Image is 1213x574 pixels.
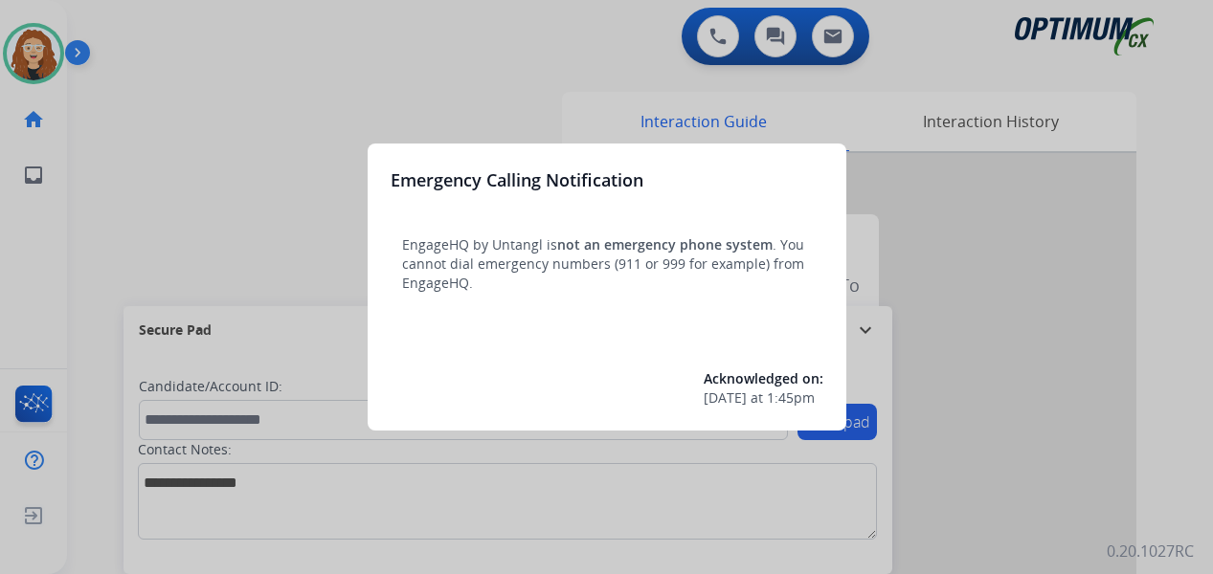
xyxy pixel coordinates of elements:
span: 1:45pm [767,388,815,408]
span: Acknowledged on: [704,369,823,387]
div: at [704,388,823,408]
h3: Emergency Calling Notification [391,166,643,193]
p: 0.20.1027RC [1107,540,1194,563]
span: [DATE] [704,388,747,408]
span: not an emergency phone system [557,235,773,254]
p: EngageHQ by Untangl is . You cannot dial emergency numbers (911 or 999 for example) from EngageHQ. [402,235,812,293]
